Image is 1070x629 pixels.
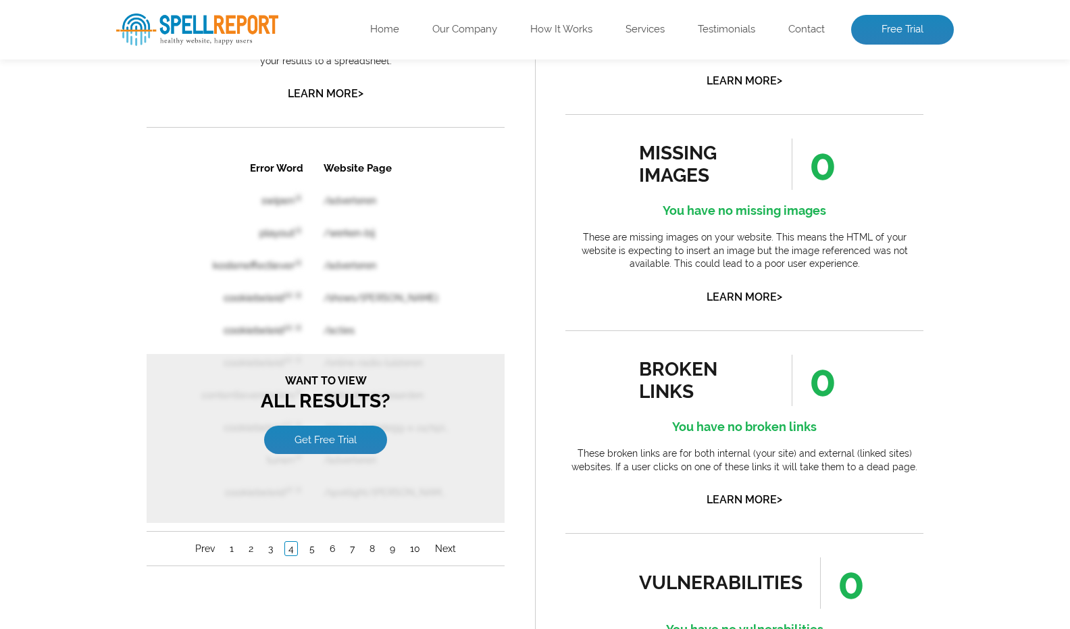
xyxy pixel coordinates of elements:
[777,287,782,306] span: >
[707,74,782,87] a: Learn More>
[639,572,803,594] div: vulnerabilities
[168,1,323,32] th: Website Page
[240,391,252,404] a: 9
[432,23,497,36] a: Our Company
[707,291,782,303] a: Learn More>
[530,23,592,36] a: How It Works
[777,490,782,509] span: >
[138,390,151,405] a: 4
[285,391,313,404] a: Next
[35,1,166,32] th: Error Word
[565,447,923,474] p: These broken links are for both internal (your site) and external (linked sites) websites. If a u...
[99,391,110,404] a: 2
[358,84,363,103] span: >
[220,391,232,404] a: 8
[180,391,192,404] a: 6
[565,416,923,438] h4: You have no broken links
[639,358,761,403] div: broken links
[288,87,363,100] a: Learn More>
[118,391,130,404] a: 3
[118,274,240,303] a: Get Free Trial
[80,391,91,404] a: 1
[45,391,72,404] a: Prev
[565,231,923,271] p: These are missing images on your website. This means the HTML of your website is expecting to ins...
[698,23,755,36] a: Testimonials
[707,493,782,506] a: Learn More>
[260,391,277,404] a: 10
[777,71,782,90] span: >
[7,223,351,261] h3: All Results?
[200,391,211,404] a: 7
[792,355,836,406] span: 0
[788,23,825,36] a: Contact
[792,139,836,190] span: 0
[639,142,761,186] div: missing images
[116,14,278,46] img: SpellReport
[565,200,923,222] h4: You have no missing images
[7,223,351,236] span: Want to view
[820,557,865,609] span: 0
[370,23,399,36] a: Home
[159,391,172,404] a: 5
[626,23,665,36] a: Services
[851,15,954,45] a: Free Trial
